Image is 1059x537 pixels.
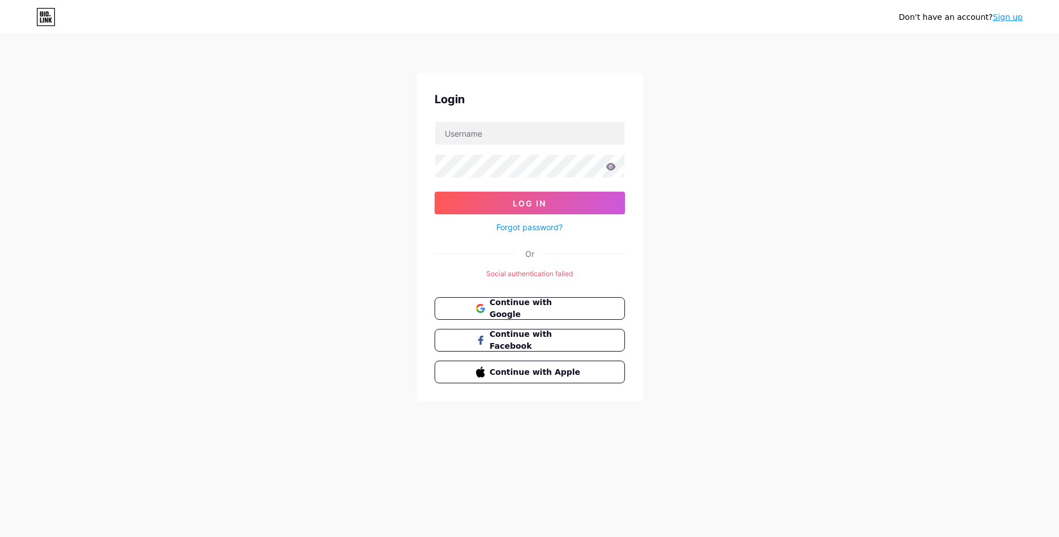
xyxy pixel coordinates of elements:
[513,198,546,208] span: Log In
[490,366,583,378] span: Continue with Apple
[490,328,583,352] span: Continue with Facebook
[435,361,625,383] button: Continue with Apple
[496,221,563,233] a: Forgot password?
[435,297,625,320] button: Continue with Google
[490,297,583,320] span: Continue with Google
[435,329,625,352] button: Continue with Facebook
[435,269,625,279] div: Social authentication failed
[993,12,1023,22] a: Sign up
[435,122,624,145] input: Username
[525,248,534,260] div: Or
[435,91,625,108] div: Login
[435,192,625,214] button: Log In
[899,11,1023,23] div: Don't have an account?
